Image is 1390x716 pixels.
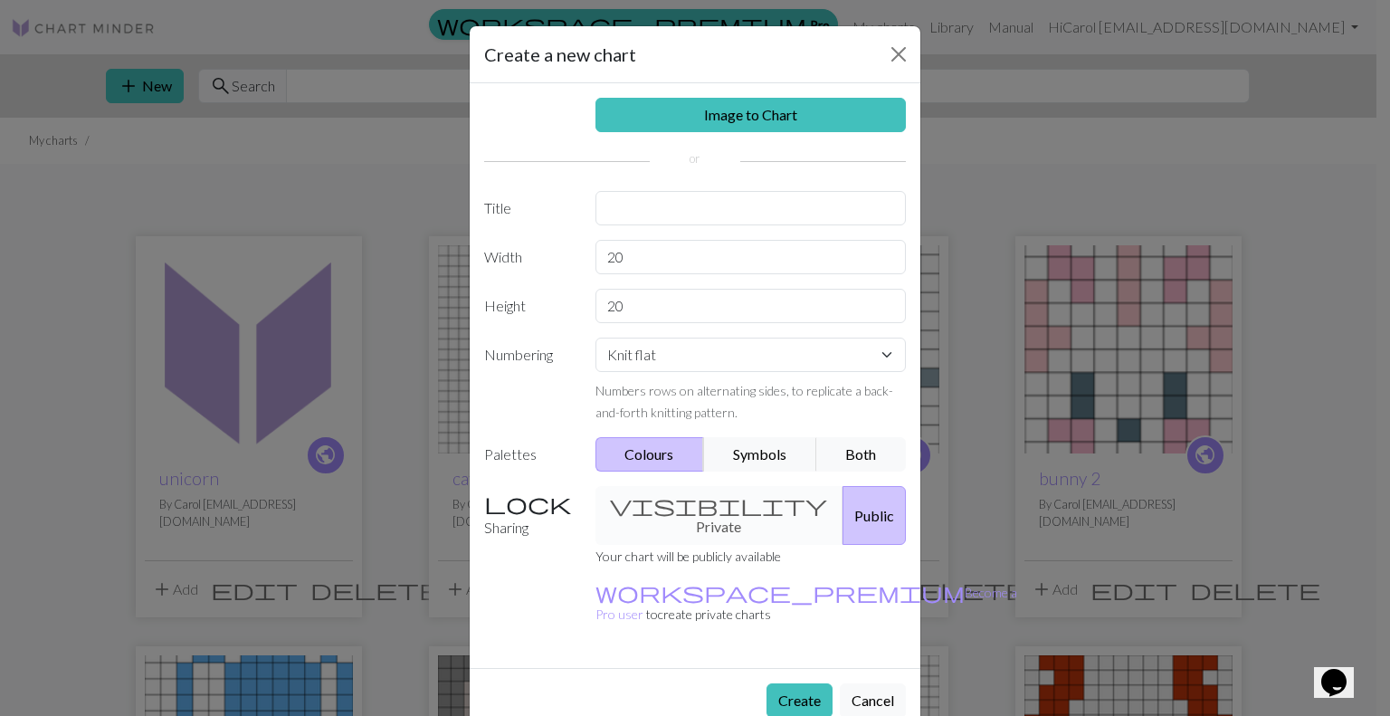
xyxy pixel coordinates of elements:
[473,289,585,323] label: Height
[843,486,906,545] button: Public
[595,98,907,132] a: Image to Chart
[595,437,705,472] button: Colours
[816,437,907,472] button: Both
[595,585,1017,622] a: Become a Pro user
[884,40,913,69] button: Close
[703,437,817,472] button: Symbols
[473,191,585,225] label: Title
[484,41,636,68] h5: Create a new chart
[595,383,893,420] small: Numbers rows on alternating sides, to replicate a back-and-forth knitting pattern.
[473,338,585,423] label: Numbering
[1314,644,1372,698] iframe: chat widget
[595,585,1017,622] small: to create private charts
[473,486,585,545] label: Sharing
[473,240,585,274] label: Width
[595,579,965,605] span: workspace_premium
[473,437,585,472] label: Palettes
[595,549,781,564] small: Your chart will be publicly available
